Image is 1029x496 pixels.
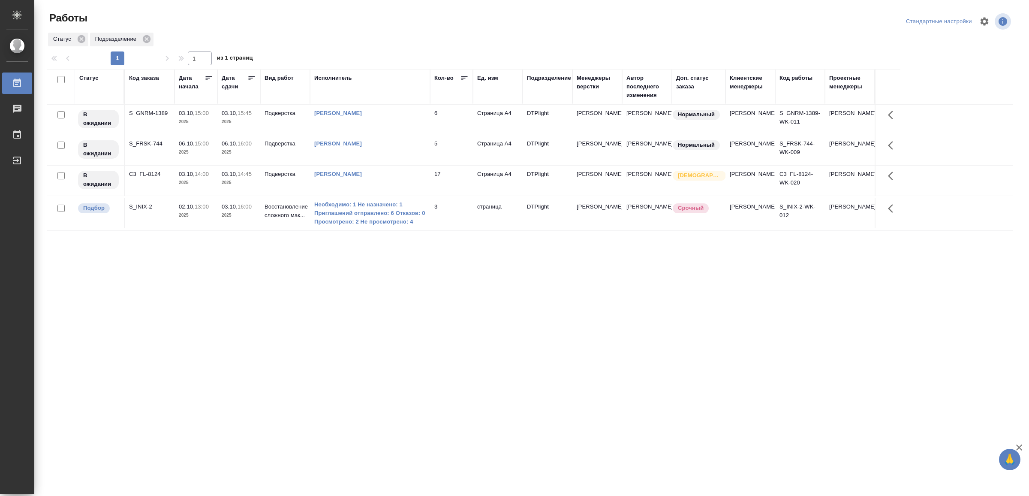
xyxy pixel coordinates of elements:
p: 03.10, [222,203,238,210]
p: Нормальный [678,141,715,149]
div: S_FRSK-744 [129,139,170,148]
p: 03.10, [222,110,238,116]
a: [PERSON_NAME] [314,110,362,116]
span: из 1 страниц [217,53,253,65]
p: 2025 [222,118,256,126]
div: Клиентские менеджеры [730,74,771,91]
p: Подбор [83,204,105,212]
p: В ожидании [83,171,114,188]
button: Здесь прячутся важные кнопки [883,105,903,125]
td: DTPlight [523,198,572,228]
td: DTPlight [523,166,572,196]
div: Статус [79,74,99,82]
p: 02.10, [179,203,195,210]
p: Подверстка [265,170,306,178]
a: Необходимо: 1 Не назначено: 1 Приглашений отправлено: 6 Отказов: 0 Просмотрено: 2 Не просмотрено: 4 [314,200,426,226]
p: Подразделение [95,35,139,43]
p: 2025 [179,178,213,187]
div: Исполнитель назначен, приступать к работе пока рано [77,139,120,160]
p: В ожидании [83,141,114,158]
p: [PERSON_NAME] [577,203,618,211]
p: 15:00 [195,110,209,116]
p: 06.10, [222,140,238,147]
td: 3 [430,198,473,228]
span: 🙏 [1002,451,1017,469]
p: 2025 [222,178,256,187]
td: [PERSON_NAME] [622,166,672,196]
div: Автор последнего изменения [626,74,668,100]
div: Доп. статус заказа [676,74,721,91]
p: Подверстка [265,109,306,118]
td: S_INIX-2-WK-012 [775,198,825,228]
td: [PERSON_NAME] [825,135,875,165]
p: 15:45 [238,110,252,116]
p: [PERSON_NAME] [577,109,618,118]
div: Вид работ [265,74,294,82]
p: 15:00 [195,140,209,147]
td: страница [473,198,523,228]
p: 16:00 [238,140,252,147]
td: S_FRSK-744-WK-009 [775,135,825,165]
td: C3_FL-8124-WK-020 [775,166,825,196]
td: 17 [430,166,473,196]
button: Здесь прячутся важные кнопки [883,135,903,156]
div: Можно подбирать исполнителей [77,203,120,214]
p: [DEMOGRAPHIC_DATA] [678,171,721,180]
a: [PERSON_NAME] [314,140,362,147]
button: Здесь прячутся важные кнопки [883,198,903,219]
td: [PERSON_NAME] [825,198,875,228]
p: 2025 [222,148,256,157]
div: Проектные менеджеры [829,74,870,91]
p: Статус [53,35,74,43]
div: split button [904,15,974,28]
span: Настроить таблицу [974,11,995,32]
p: 16:00 [238,203,252,210]
div: C3_FL-8124 [129,170,170,178]
td: [PERSON_NAME] [725,105,775,135]
div: Кол-во [434,74,454,82]
p: Подверстка [265,139,306,148]
p: 2025 [179,148,213,157]
div: Исполнитель назначен, приступать к работе пока рано [77,170,120,190]
td: [PERSON_NAME] [622,198,672,228]
td: [PERSON_NAME] [725,198,775,228]
td: [PERSON_NAME] [725,135,775,165]
div: Статус [48,33,88,46]
span: Посмотреть информацию [995,13,1013,30]
p: 14:45 [238,171,252,177]
p: 03.10, [179,171,195,177]
p: 2025 [179,211,213,220]
p: 06.10, [179,140,195,147]
td: DTPlight [523,135,572,165]
div: Исполнитель [314,74,352,82]
div: Подразделение [527,74,571,82]
div: Дата сдачи [222,74,247,91]
p: 03.10, [222,171,238,177]
div: Исполнитель назначен, приступать к работе пока рано [77,109,120,129]
td: [PERSON_NAME] [622,135,672,165]
div: Код работы [779,74,812,82]
p: 14:00 [195,171,209,177]
td: Страница А4 [473,135,523,165]
p: Срочный [678,204,704,212]
p: [PERSON_NAME] [577,170,618,178]
p: 03.10, [179,110,195,116]
td: [PERSON_NAME] [622,105,672,135]
p: [PERSON_NAME] [577,139,618,148]
td: DTPlight [523,105,572,135]
td: [PERSON_NAME] [725,166,775,196]
p: 13:00 [195,203,209,210]
div: Код заказа [129,74,159,82]
p: 2025 [179,118,213,126]
td: 6 [430,105,473,135]
td: Страница А4 [473,166,523,196]
p: Восстановление сложного мак... [265,203,306,220]
div: Менеджеры верстки [577,74,618,91]
button: Здесь прячутся важные кнопки [883,166,903,186]
a: [PERSON_NAME] [314,171,362,177]
button: 🙏 [999,449,1020,470]
p: В ожидании [83,110,114,127]
td: S_GNRM-1389-WK-011 [775,105,825,135]
p: 2025 [222,211,256,220]
p: Нормальный [678,110,715,119]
